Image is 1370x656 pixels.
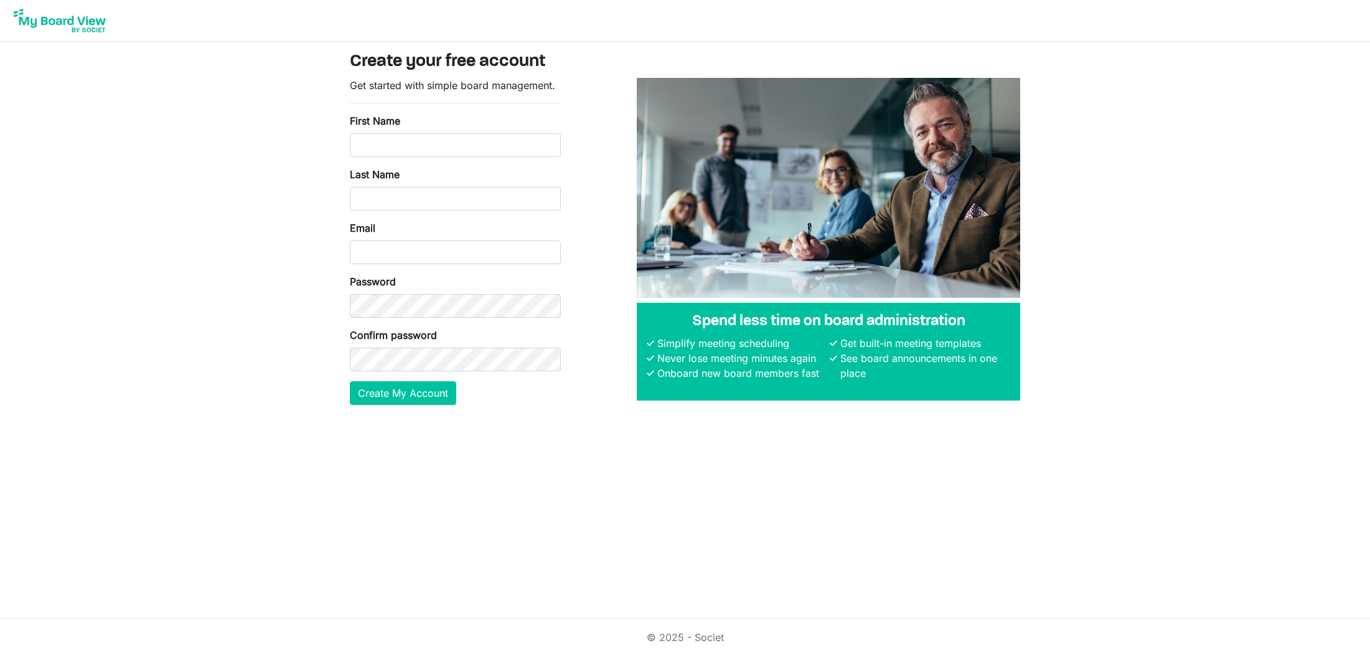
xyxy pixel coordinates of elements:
[10,5,110,36] img: My Board View Logo
[350,221,375,235] label: Email
[350,274,396,289] label: Password
[350,52,1021,73] h3: Create your free account
[837,336,1010,351] li: Get built-in meeting templates
[637,78,1020,298] img: A photograph of board members sitting at a table
[837,351,1010,381] li: See board announcements in one place
[654,336,827,351] li: Simplify meeting scheduling
[350,79,555,92] span: Get started with simple board management.
[350,328,437,343] label: Confirm password
[647,313,1010,331] h4: Spend less time on board administration
[350,381,456,405] button: Create My Account
[350,113,400,128] label: First Name
[654,351,827,366] li: Never lose meeting minutes again
[654,366,827,381] li: Onboard new board members fast
[647,631,724,644] a: © 2025 - Societ
[350,167,400,182] label: Last Name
